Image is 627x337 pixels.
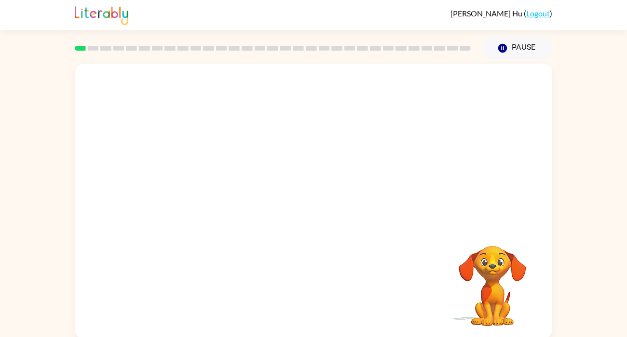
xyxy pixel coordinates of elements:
[526,9,550,18] a: Logout
[444,231,541,327] video: Your browser must support playing .mp4 files to use Literably. Please try using another browser.
[75,4,128,25] img: Literably
[450,9,524,18] span: [PERSON_NAME] Hu
[450,9,552,18] div: ( )
[482,37,552,59] button: Pause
